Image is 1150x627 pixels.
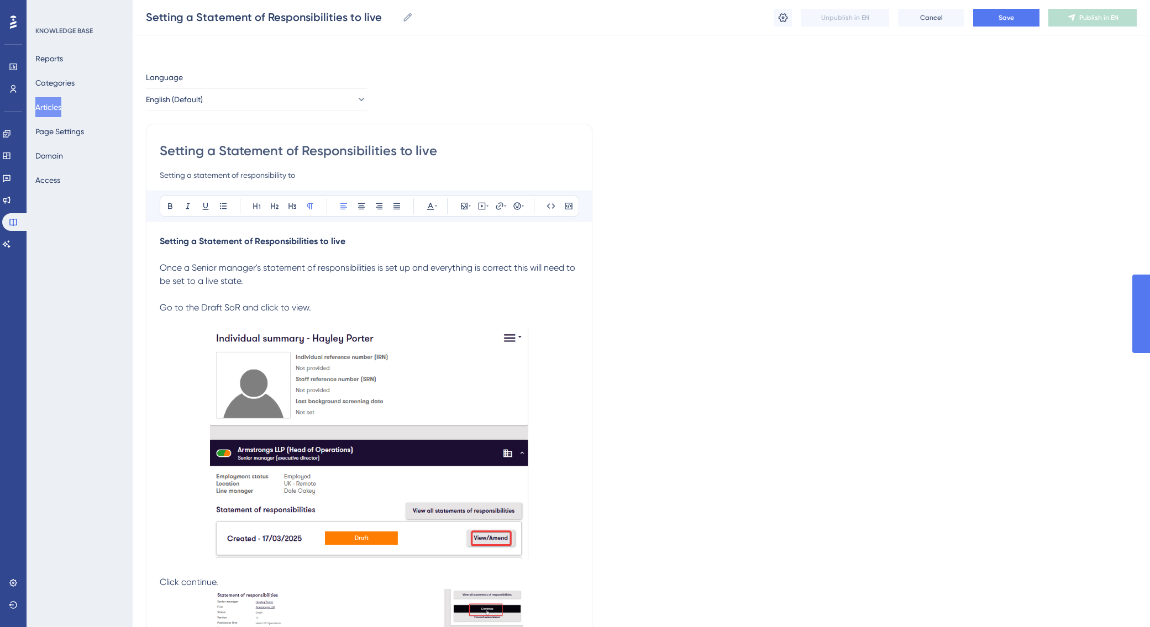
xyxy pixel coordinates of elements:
span: Language [146,71,183,84]
input: Article Title [160,142,579,160]
span: Publish in EN [1079,13,1119,22]
button: Reports [35,49,63,69]
button: Publish in EN [1048,9,1137,27]
button: Domain [35,146,63,166]
span: Click continue. [160,577,218,587]
input: Article Name [146,9,398,25]
span: Once a Senior manager's statement of responsibilities is set up and everything is correct this wi... [160,262,577,286]
span: Go to the Draft SoR and click to view. [160,302,311,313]
button: Categories [35,73,75,93]
span: Unpublish in EN [821,13,869,22]
input: Article Description [160,168,579,182]
button: Cancel [898,9,964,27]
button: Page Settings [35,122,84,141]
button: Save [973,9,1039,27]
button: Articles [35,97,61,117]
span: Save [999,13,1014,22]
button: Unpublish in EN [801,9,889,27]
span: English (Default) [146,93,203,106]
button: English (Default) [146,88,367,110]
span: Cancel [920,13,943,22]
div: KNOWLEDGE BASE [35,27,93,35]
button: Access [35,170,60,190]
strong: Setting a Statement of Responsibilities to live [160,236,345,246]
iframe: UserGuiding AI Assistant Launcher [1104,583,1137,617]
